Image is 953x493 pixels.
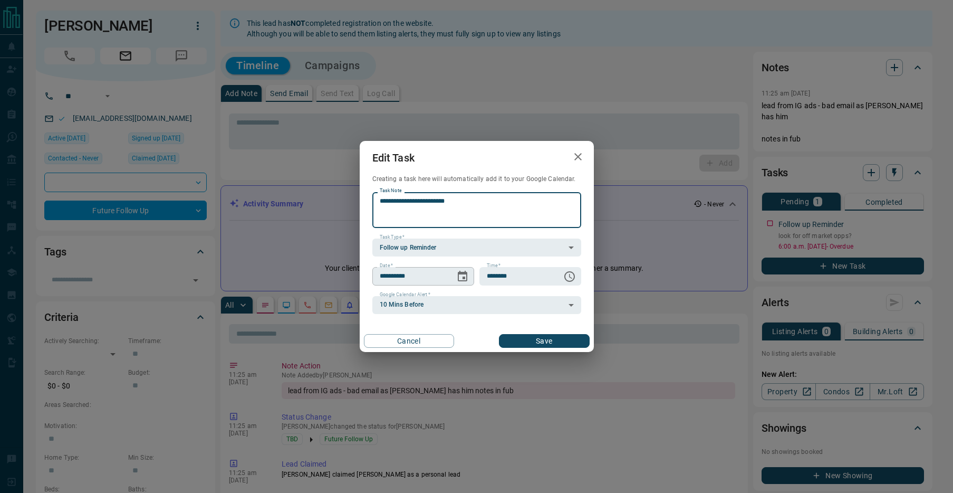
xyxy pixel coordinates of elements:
button: Choose date, selected date is Sep 12, 2025 [452,266,473,287]
label: Time [487,262,500,269]
div: Follow up Reminder [372,239,581,257]
p: Creating a task here will automatically add it to your Google Calendar. [372,175,581,184]
label: Google Calendar Alert [380,291,430,298]
label: Task Note [380,187,401,194]
label: Task Type [380,234,405,241]
button: Cancel [364,334,454,348]
div: 10 Mins Before [372,296,581,314]
button: Choose time, selected time is 6:00 AM [559,266,580,287]
button: Save [499,334,589,348]
h2: Edit Task [360,141,427,175]
label: Date [380,262,393,269]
